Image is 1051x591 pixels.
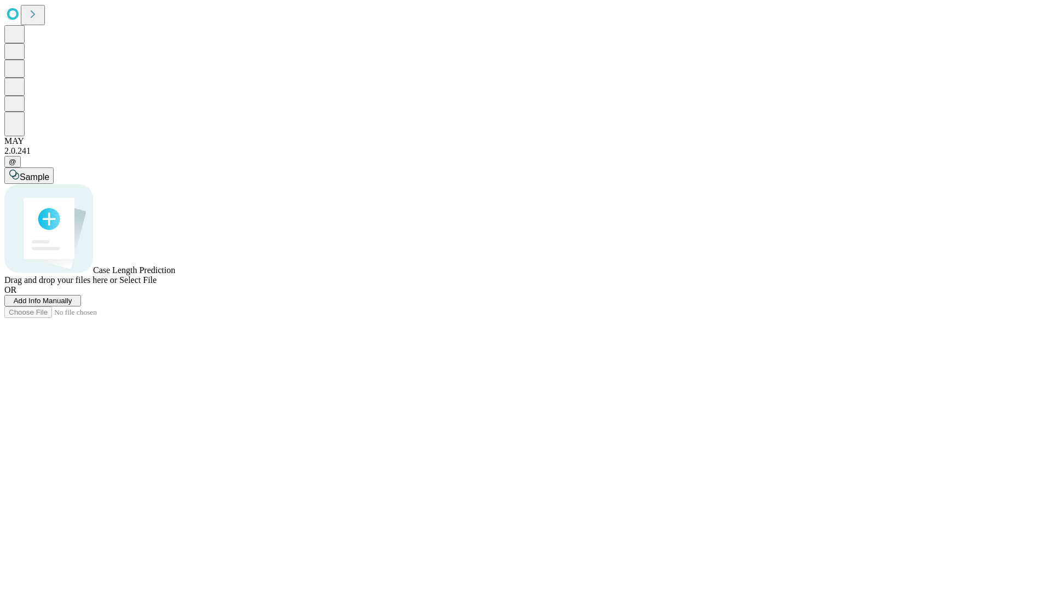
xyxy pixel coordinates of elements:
span: @ [9,158,16,166]
span: Sample [20,172,49,182]
button: Add Info Manually [4,295,81,306]
span: Add Info Manually [14,297,72,305]
div: MAY [4,136,1047,146]
button: @ [4,156,21,167]
div: 2.0.241 [4,146,1047,156]
button: Sample [4,167,54,184]
span: Case Length Prediction [93,265,175,275]
span: Drag and drop your files here or [4,275,117,285]
span: Select File [119,275,157,285]
span: OR [4,285,16,294]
